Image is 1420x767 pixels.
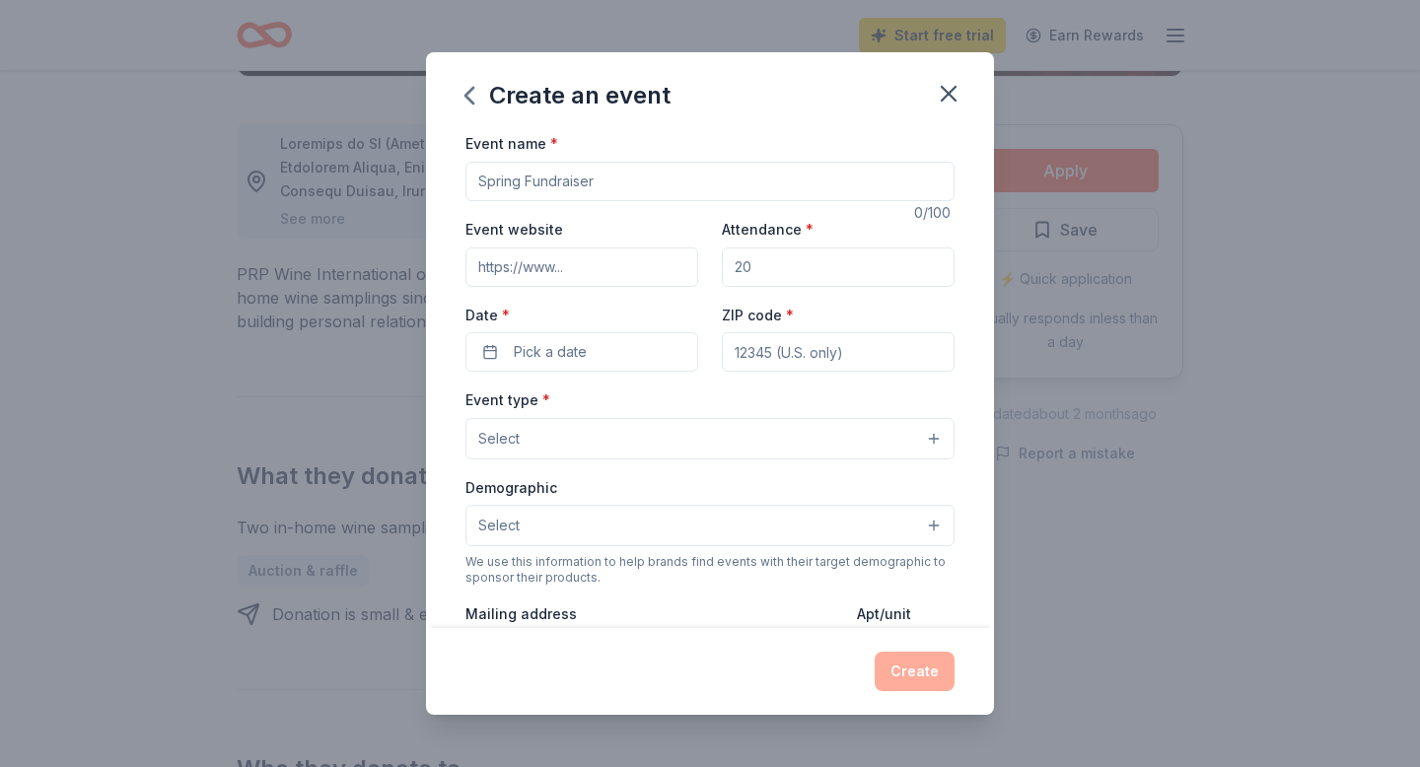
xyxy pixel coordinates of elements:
[465,505,955,546] button: Select
[722,306,794,325] label: ZIP code
[914,201,955,225] div: 0 /100
[478,514,520,537] span: Select
[465,478,557,498] label: Demographic
[465,80,671,111] div: Create an event
[722,247,955,287] input: 20
[465,604,577,624] label: Mailing address
[478,427,520,451] span: Select
[465,220,563,240] label: Event website
[514,340,587,364] span: Pick a date
[465,554,955,586] div: We use this information to help brands find events with their target demographic to sponsor their...
[465,306,698,325] label: Date
[465,418,955,459] button: Select
[465,247,698,287] input: https://www...
[465,134,558,154] label: Event name
[722,220,814,240] label: Attendance
[465,390,550,410] label: Event type
[722,332,955,372] input: 12345 (U.S. only)
[857,604,911,624] label: Apt/unit
[465,162,955,201] input: Spring Fundraiser
[465,332,698,372] button: Pick a date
